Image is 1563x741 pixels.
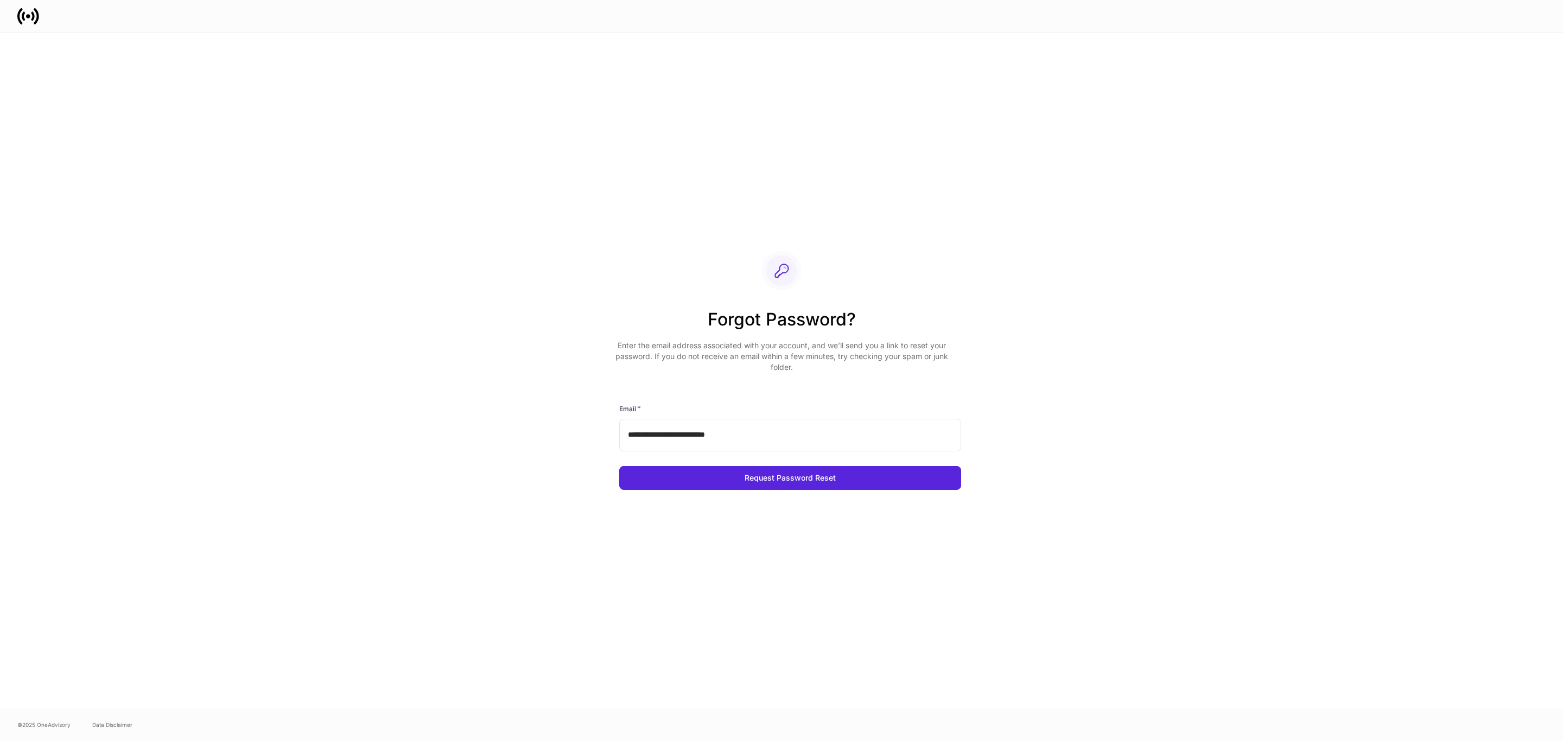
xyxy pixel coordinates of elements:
h6: Email [619,403,641,414]
div: Request Password Reset [745,474,836,482]
span: © 2025 OneAdvisory [17,720,71,729]
a: Data Disclaimer [92,720,132,729]
p: Enter the email address associated with your account, and we’ll send you a link to reset your pas... [611,340,952,373]
h2: Forgot Password? [611,308,952,340]
button: Request Password Reset [619,466,961,490]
